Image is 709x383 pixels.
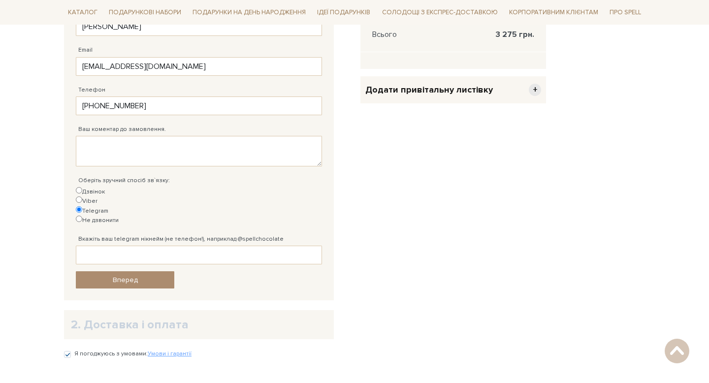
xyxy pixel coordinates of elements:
input: Viber [76,196,82,203]
label: Вкажіть ваш telegram нікнейм (не телефон!), наприклад @spellchocolate [78,235,284,244]
a: Умови і гарантії [148,350,192,357]
input: Не дзвонити [76,216,82,222]
span: Всього [372,30,397,39]
label: Я погоджуюсь з умовами: [74,350,192,358]
span: 3 275 грн. [496,30,534,39]
span: + [529,84,541,96]
span: Подарункові набори [105,5,185,20]
label: Не дзвонити [76,216,119,225]
span: Про Spell [606,5,645,20]
input: Telegram [76,206,82,213]
span: Додати привітальну листівку [365,84,493,96]
input: Дзвінок [76,187,82,193]
label: Дзвінок [76,187,105,196]
h2: 2. Доставка і оплата [71,317,327,332]
span: Вперед [113,276,138,284]
span: Подарунки на День народження [189,5,310,20]
label: Viber [76,196,97,206]
a: Корпоративним клієнтам [505,4,602,21]
label: Telegram [76,206,108,216]
span: Каталог [64,5,101,20]
label: Email [78,46,93,55]
label: Ваш коментар до замовлення. [78,125,166,134]
label: Оберіть зручний спосіб зв`язку: [78,176,170,185]
a: Солодощі з експрес-доставкою [378,4,502,21]
span: Ідеї подарунків [313,5,374,20]
label: Телефон [78,86,105,95]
